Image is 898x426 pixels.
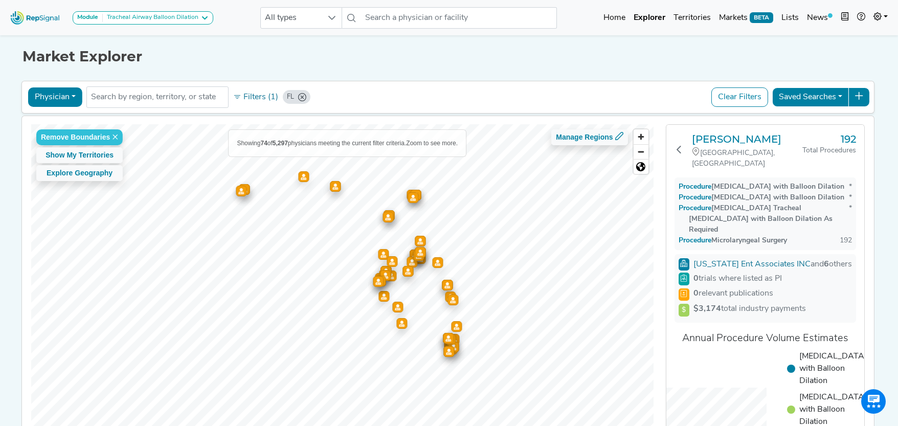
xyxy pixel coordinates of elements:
div: Map marker [384,210,394,221]
div: Map marker [442,280,453,290]
a: Lists [777,8,803,28]
a: [PERSON_NAME] [692,133,803,145]
button: Zoom out [634,144,648,159]
button: Manage Regions [551,129,627,145]
div: Map marker [373,276,384,287]
div: Map marker [379,270,390,280]
div: Tracheal Airway Balloon Dilation [103,14,198,22]
div: Map marker [402,266,413,277]
button: Show My Territories [36,147,123,163]
div: 192 [840,235,852,246]
div: Map marker [407,190,417,200]
strong: 0 [693,289,699,298]
b: 5,297 [273,140,288,147]
li: [MEDICAL_DATA] with Balloon Dilation [787,350,867,387]
div: Map marker [396,318,407,329]
div: Map marker [415,253,425,264]
div: Map marker [445,334,456,345]
div: Map marker [444,339,455,349]
div: Map marker [298,171,309,182]
div: Total Procedures [802,145,856,156]
button: Saved Searches [772,87,849,107]
span: Showing of physicians meeting the current filter criteria. [237,140,406,147]
div: Map marker [443,333,454,344]
div: FL [287,92,294,102]
b: 74 [260,140,267,147]
span: total industry payments [693,305,806,313]
div: Map marker [432,257,443,268]
div: Map marker [415,236,425,246]
div: Map marker [443,346,454,356]
div: Map marker [330,181,341,192]
a: News [803,8,837,28]
span: Reset zoom [634,160,648,174]
div: Map marker [378,291,389,302]
strong: $3,174 [693,305,721,313]
strong: Module [77,14,98,20]
div: Map marker [407,257,417,267]
div: Microlaryngeal Surgery [679,235,787,246]
div: Map marker [386,271,396,281]
div: [GEOGRAPHIC_DATA], [GEOGRAPHIC_DATA] [692,147,803,169]
a: Territories [669,8,715,28]
div: Map marker [410,190,421,200]
span: BETA [750,12,773,23]
div: Map marker [445,292,456,302]
button: Intel Book [837,8,853,28]
span: relevant publications [693,289,773,298]
div: Map marker [375,276,386,286]
button: Reset bearing to north [634,159,648,174]
button: Zoom in [634,129,648,144]
div: FL [283,90,310,104]
div: Map marker [408,192,418,203]
a: MarketsBETA [715,8,777,28]
div: [MEDICAL_DATA] with Balloon Dilation [679,192,844,203]
div: [MEDICAL_DATA] Tracheal [MEDICAL_DATA] with Balloon Dilation As Required [679,203,849,235]
span: Procedure [689,205,711,212]
button: Clear Filters [711,87,768,107]
h3: 192 [802,133,856,145]
div: Map marker [378,249,389,260]
div: Map marker [410,250,420,260]
div: Map marker [387,256,397,267]
div: Map marker [447,295,458,305]
span: Zoom to see more. [406,140,458,147]
div: [MEDICAL_DATA] with Balloon Dilation [679,182,844,192]
div: Map marker [415,247,425,258]
button: Explore Geography [36,165,123,181]
a: Home [599,8,630,28]
button: Filters (1) [231,88,281,106]
div: and others [811,258,852,271]
input: Search by region, territory, or state [91,91,224,103]
span: All types [261,8,322,28]
strong: 6 [824,260,829,268]
div: Map marker [451,321,462,332]
div: Map marker [375,273,386,284]
input: Search a physician or facility [361,7,556,29]
strong: 0 [693,275,699,283]
div: Map marker [413,250,424,261]
span: Procedure [689,237,711,244]
div: Map marker [392,302,403,312]
span: Procedure [689,183,711,191]
button: ModuleTracheal Airway Balloon Dilation [73,11,213,25]
button: Physician [28,87,82,107]
span: Procedure [689,194,711,201]
h1: Market Explorer [23,48,875,65]
div: Map marker [383,212,393,222]
span: trials where listed as PI [693,273,782,285]
button: Remove Boundaries [36,129,123,145]
span: Zoom out [634,145,648,159]
a: [US_STATE] Ent Associates INC [693,260,811,268]
div: Map marker [380,266,391,277]
div: Map marker [380,270,391,281]
a: Explorer [630,8,669,28]
div: Map marker [236,186,246,196]
div: Annual Procedure Volume Estimates [675,331,857,346]
div: Map marker [239,184,250,195]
